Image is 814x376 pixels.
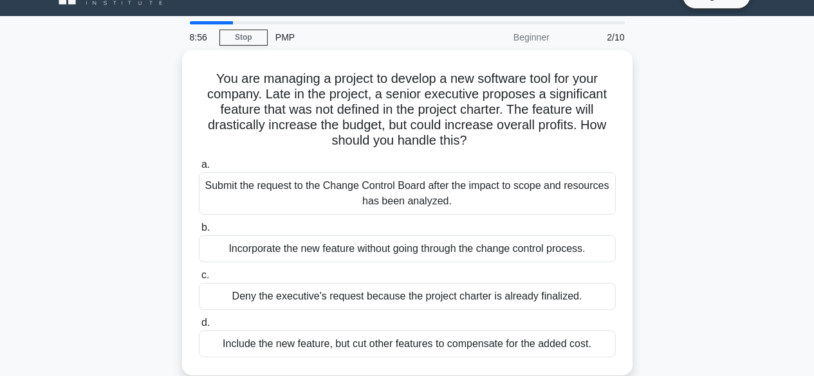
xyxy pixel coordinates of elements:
div: PMP [268,24,445,50]
span: a. [201,159,210,170]
div: Deny the executive's request because the project charter is already finalized. [199,283,616,310]
div: Submit the request to the Change Control Board after the impact to scope and resources has been a... [199,172,616,215]
div: 8:56 [182,24,219,50]
a: Stop [219,30,268,46]
div: Incorporate the new feature without going through the change control process. [199,235,616,262]
div: Include the new feature, but cut other features to compensate for the added cost. [199,330,616,357]
span: c. [201,269,209,280]
div: Beginner [445,24,557,50]
span: d. [201,317,210,328]
div: 2/10 [557,24,633,50]
span: b. [201,222,210,233]
h5: You are managing a project to develop a new software tool for your company. Late in the project, ... [198,71,617,149]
